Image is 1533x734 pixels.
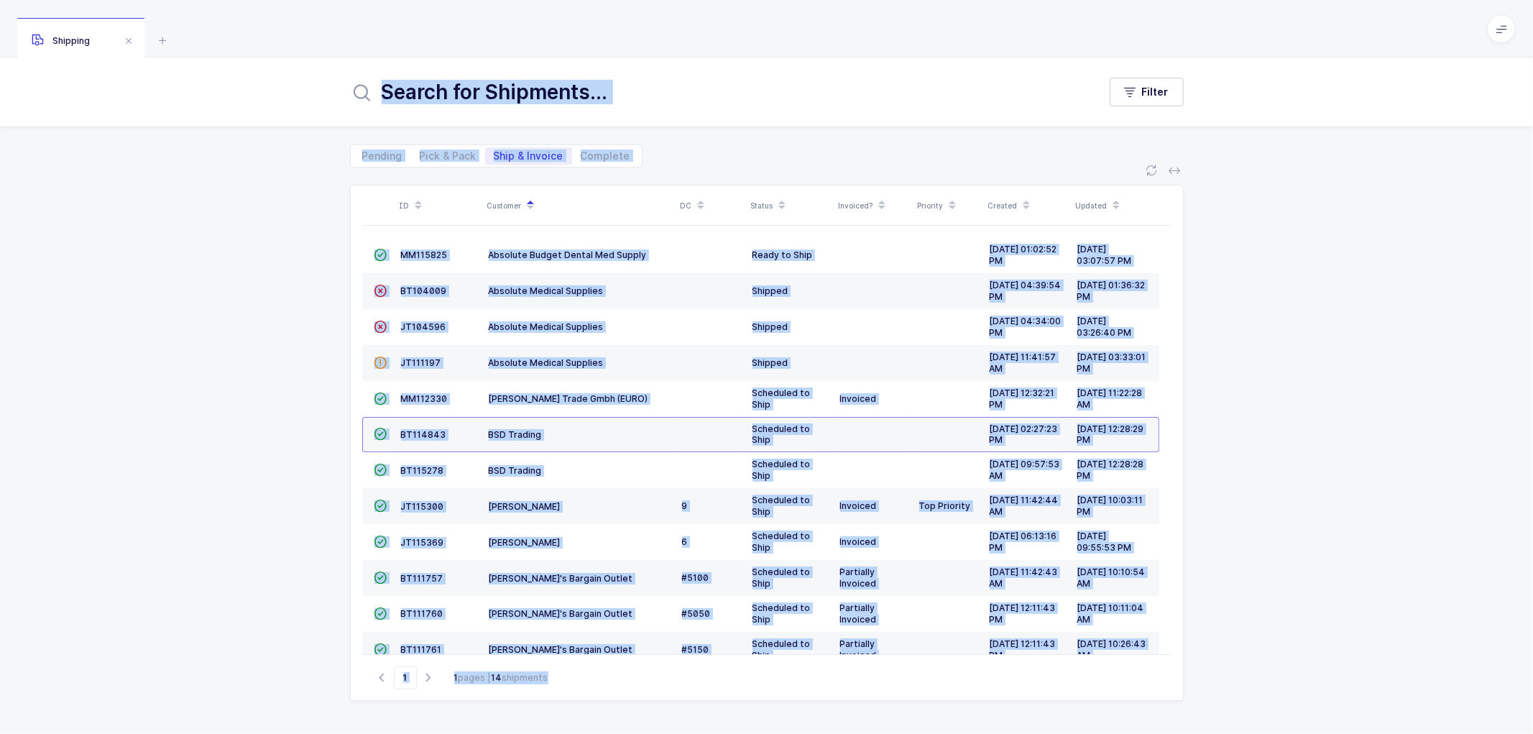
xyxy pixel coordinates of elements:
[682,644,709,655] span: #5150
[990,244,1057,266] span: [DATE] 01:02:52 PM
[752,566,811,589] span: Scheduled to Ship
[1076,193,1155,218] div: Updated
[990,352,1056,374] span: [DATE] 11:41:57 AM
[840,500,908,512] div: Invoiced
[401,357,441,368] span: JT111197
[454,671,548,684] div: pages | shipments
[489,285,604,296] span: Absolute Medical Supplies
[990,459,1060,481] span: [DATE] 09:57:53 AM
[374,285,387,296] span: 
[752,495,811,517] span: Scheduled to Ship
[362,151,402,161] span: Pending
[990,638,1056,661] span: [DATE] 12:11:43 PM
[840,393,908,405] div: Invoiced
[681,193,742,218] div: DC
[454,672,459,683] b: 1
[489,608,633,619] span: [PERSON_NAME]'s Bargain Outlet
[840,536,908,548] div: Invoiced
[494,151,563,161] span: Ship & Invoice
[401,644,442,655] span: BT111761
[1077,638,1146,661] span: [DATE] 10:26:43 AM
[1077,423,1144,446] span: [DATE] 12:28:29 PM
[990,566,1058,589] span: [DATE] 11:42:43 AM
[990,316,1062,338] span: [DATE] 04:34:00 PM
[492,672,502,683] b: 14
[752,321,788,332] span: Shipped
[1077,602,1144,625] span: [DATE] 10:11:04 AM
[374,393,387,404] span: 
[752,249,813,260] span: Ready to Ship
[489,393,648,404] span: [PERSON_NAME] Trade Gmbh (EURO)
[401,573,443,584] span: BT111757
[374,464,387,475] span: 
[1077,495,1143,517] span: [DATE] 10:03:11 PM
[374,428,387,439] span: 
[374,357,387,368] span: 
[401,608,443,619] span: BT111760
[990,423,1058,446] span: [DATE] 02:27:23 PM
[581,151,630,161] span: Complete
[840,566,908,590] div: Partially Invoiced
[350,75,1081,109] input: Search for Shipments...
[374,249,387,260] span: 
[401,501,444,512] span: JT115300
[489,501,561,512] span: [PERSON_NAME]
[400,193,479,218] div: ID
[1110,78,1184,106] button: Filter
[489,321,604,332] span: Absolute Medical Supplies
[32,35,90,46] span: Shipping
[682,536,688,547] span: 6
[1077,352,1146,374] span: [DATE] 03:33:01 PM
[401,249,448,260] span: MM115825
[682,608,711,619] span: #5050
[401,285,447,296] span: BT104009
[990,387,1055,410] span: [DATE] 12:32:21 PM
[1077,244,1132,266] span: [DATE] 03:07:57 PM
[489,249,647,260] span: Absolute Budget Dental Med Supply
[374,644,387,655] span: 
[489,465,542,476] span: BSD Trading
[752,387,811,410] span: Scheduled to Ship
[990,280,1062,302] span: [DATE] 04:39:54 PM
[489,429,542,440] span: BSD Trading
[489,357,604,368] span: Absolute Medical Supplies
[401,321,446,332] span: JT104596
[1077,566,1146,589] span: [DATE] 10:10:54 AM
[752,423,811,446] span: Scheduled to Ship
[1077,387,1143,410] span: [DATE] 11:22:28 AM
[1077,280,1146,302] span: [DATE] 01:36:32 PM
[752,357,788,368] span: Shipped
[489,573,633,584] span: [PERSON_NAME]'s Bargain Outlet
[751,193,830,218] div: Status
[752,531,811,553] span: Scheduled to Ship
[1077,316,1132,338] span: [DATE] 03:26:40 PM
[988,193,1067,218] div: Created
[752,285,788,296] span: Shipped
[682,500,688,511] span: 9
[374,608,387,619] span: 
[489,537,561,548] span: [PERSON_NAME]
[374,500,387,511] span: 
[840,602,908,625] div: Partially Invoiced
[1077,459,1144,481] span: [DATE] 12:28:28 PM
[839,193,909,218] div: Invoiced?
[840,638,908,661] div: Partially Invoiced
[1077,531,1132,553] span: [DATE] 09:55:53 PM
[374,572,387,583] span: 
[401,537,444,548] span: JT115369
[420,151,477,161] span: Pick & Pack
[394,666,417,689] span: Go to
[1142,85,1169,99] span: Filter
[487,193,672,218] div: Customer
[752,459,811,481] span: Scheduled to Ship
[752,638,811,661] span: Scheduled to Ship
[990,602,1056,625] span: [DATE] 12:11:43 PM
[919,500,971,511] span: Top Priority
[752,602,811,625] span: Scheduled to Ship
[682,572,709,583] span: #5100
[374,536,387,547] span: 
[990,531,1057,553] span: [DATE] 06:13:16 PM
[401,429,446,440] span: BT114843
[990,495,1059,517] span: [DATE] 11:42:44 AM
[918,193,980,218] div: Priority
